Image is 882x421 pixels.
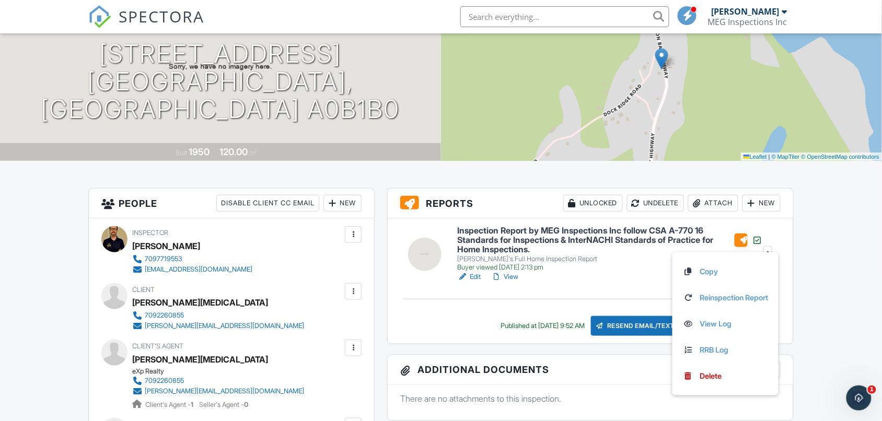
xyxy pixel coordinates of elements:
[17,40,424,123] h1: [STREET_ADDRESS] [GEOGRAPHIC_DATA], [GEOGRAPHIC_DATA] A0B1B0
[846,385,872,411] iframe: Intercom live chat
[88,14,204,36] a: SPECTORA
[145,265,252,274] div: [EMAIL_ADDRESS][DOMAIN_NAME]
[688,195,738,212] div: Attach
[191,401,193,408] strong: 1
[132,229,168,237] span: Inspector
[868,385,876,394] span: 1
[132,286,155,294] span: Client
[145,322,304,330] div: [PERSON_NAME][EMAIL_ADDRESS][DOMAIN_NAME]
[132,386,304,396] a: [PERSON_NAME][EMAIL_ADDRESS][DOMAIN_NAME]
[458,272,481,282] a: Edit
[132,254,252,264] a: 7097719553
[563,195,623,212] div: Unlocked
[132,238,200,254] div: [PERSON_NAME]
[700,370,722,382] div: Delete
[711,6,779,17] div: [PERSON_NAME]
[458,263,763,272] div: Buyer viewed [DATE] 2:13 pm
[189,146,210,157] div: 1950
[132,310,304,321] a: 7092260855
[323,195,362,212] div: New
[132,352,268,367] a: [PERSON_NAME][MEDICAL_DATA]
[132,342,183,350] span: Client's Agent
[145,255,182,263] div: 7097719553
[145,387,304,395] div: [PERSON_NAME][EMAIL_ADDRESS][DOMAIN_NAME]
[772,154,800,160] a: © MapTiler
[683,344,768,356] a: RRB Log
[683,318,768,330] a: View Log
[132,295,268,310] div: [PERSON_NAME][MEDICAL_DATA]
[683,292,768,303] a: Reinspection Report
[119,5,204,27] span: SPECTORA
[458,255,763,263] div: [PERSON_NAME]'s Full Home Inspection Report
[683,370,768,382] a: Delete
[769,154,770,160] span: |
[199,401,248,408] span: Seller's Agent -
[145,401,195,408] span: Client's Agent -
[591,316,681,336] div: Resend Email/Text
[744,154,767,160] a: Leaflet
[655,48,668,69] img: Marker
[249,149,257,157] span: m²
[707,17,787,27] div: MEG Inspections Inc
[492,272,519,282] a: View
[400,393,781,404] p: There are no attachments to this inspection.
[460,6,669,27] input: Search everything...
[132,376,304,386] a: 7092260855
[132,321,304,331] a: [PERSON_NAME][EMAIL_ADDRESS][DOMAIN_NAME]
[219,146,248,157] div: 120.00
[132,264,252,275] a: [EMAIL_ADDRESS][DOMAIN_NAME]
[145,311,184,320] div: 7092260855
[458,226,763,271] a: Inspection Report by MEG Inspections Inc follow CSA A-770 16 Standards for Inspections & InterNAC...
[388,189,793,218] h3: Reports
[216,195,319,212] div: Disable Client CC Email
[244,401,248,408] strong: 0
[132,367,312,376] div: eXp Realty
[627,195,684,212] div: Undelete
[176,149,187,157] span: Built
[89,189,375,218] h3: People
[683,266,768,277] a: Copy
[458,226,763,254] h6: Inspection Report by MEG Inspections Inc follow CSA A-770 16 Standards for Inspections & InterNAC...
[742,195,781,212] div: New
[88,5,111,28] img: The Best Home Inspection Software - Spectora
[388,355,793,385] h3: Additional Documents
[802,154,879,160] a: © OpenStreetMap contributors
[145,377,184,385] div: 7092260855
[501,322,585,330] div: Published at [DATE] 9:52 AM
